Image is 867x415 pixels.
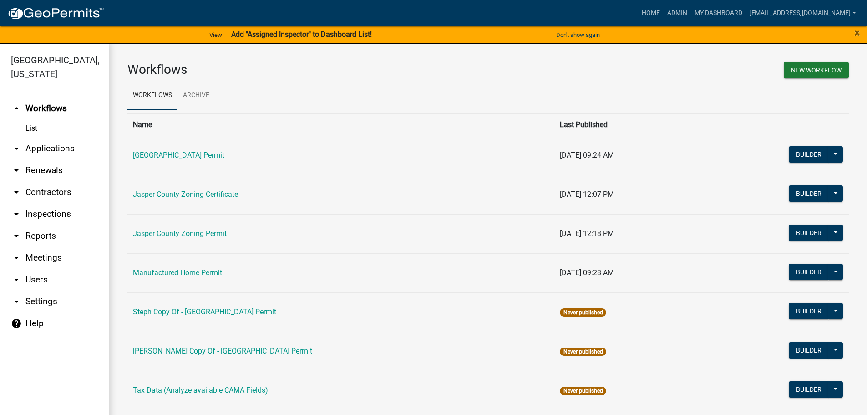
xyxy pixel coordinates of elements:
a: Admin [664,5,691,22]
span: [DATE] 09:28 AM [560,268,614,277]
i: arrow_drop_down [11,209,22,220]
a: [GEOGRAPHIC_DATA] Permit [133,151,224,159]
a: Manufactured Home Permit [133,268,222,277]
button: Builder [789,264,829,280]
button: Builder [789,225,829,241]
button: Builder [789,146,829,163]
button: New Workflow [784,62,849,78]
button: Builder [789,185,829,202]
span: [DATE] 12:07 PM [560,190,614,199]
i: arrow_drop_up [11,103,22,114]
span: Never published [560,308,606,317]
i: arrow_drop_down [11,143,22,154]
a: Steph Copy Of - [GEOGRAPHIC_DATA] Permit [133,307,276,316]
button: Don't show again [553,27,603,42]
i: arrow_drop_down [11,165,22,176]
th: Last Published [554,113,700,136]
i: help [11,318,22,329]
i: arrow_drop_down [11,187,22,198]
button: Builder [789,342,829,359]
a: Jasper County Zoning Permit [133,229,227,238]
a: Archive [177,81,215,110]
a: [EMAIL_ADDRESS][DOMAIN_NAME] [746,5,860,22]
span: [DATE] 09:24 AM [560,151,614,159]
i: arrow_drop_down [11,296,22,307]
a: Workflows [127,81,177,110]
button: Close [854,27,860,38]
a: Tax Data (Analyze available CAMA Fields) [133,386,268,395]
button: Builder [789,303,829,319]
h3: Workflows [127,62,482,77]
span: × [854,26,860,39]
span: [DATE] 12:18 PM [560,229,614,238]
th: Name [127,113,554,136]
i: arrow_drop_down [11,231,22,241]
a: Home [638,5,664,22]
a: [PERSON_NAME] Copy Of - [GEOGRAPHIC_DATA] Permit [133,347,312,355]
a: Jasper County Zoning Certificate [133,190,238,199]
i: arrow_drop_down [11,274,22,285]
span: Never published [560,387,606,395]
i: arrow_drop_down [11,252,22,263]
a: My Dashboard [691,5,746,22]
button: Builder [789,381,829,398]
a: View [206,27,226,42]
span: Never published [560,348,606,356]
strong: Add "Assigned Inspector" to Dashboard List! [231,30,372,39]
